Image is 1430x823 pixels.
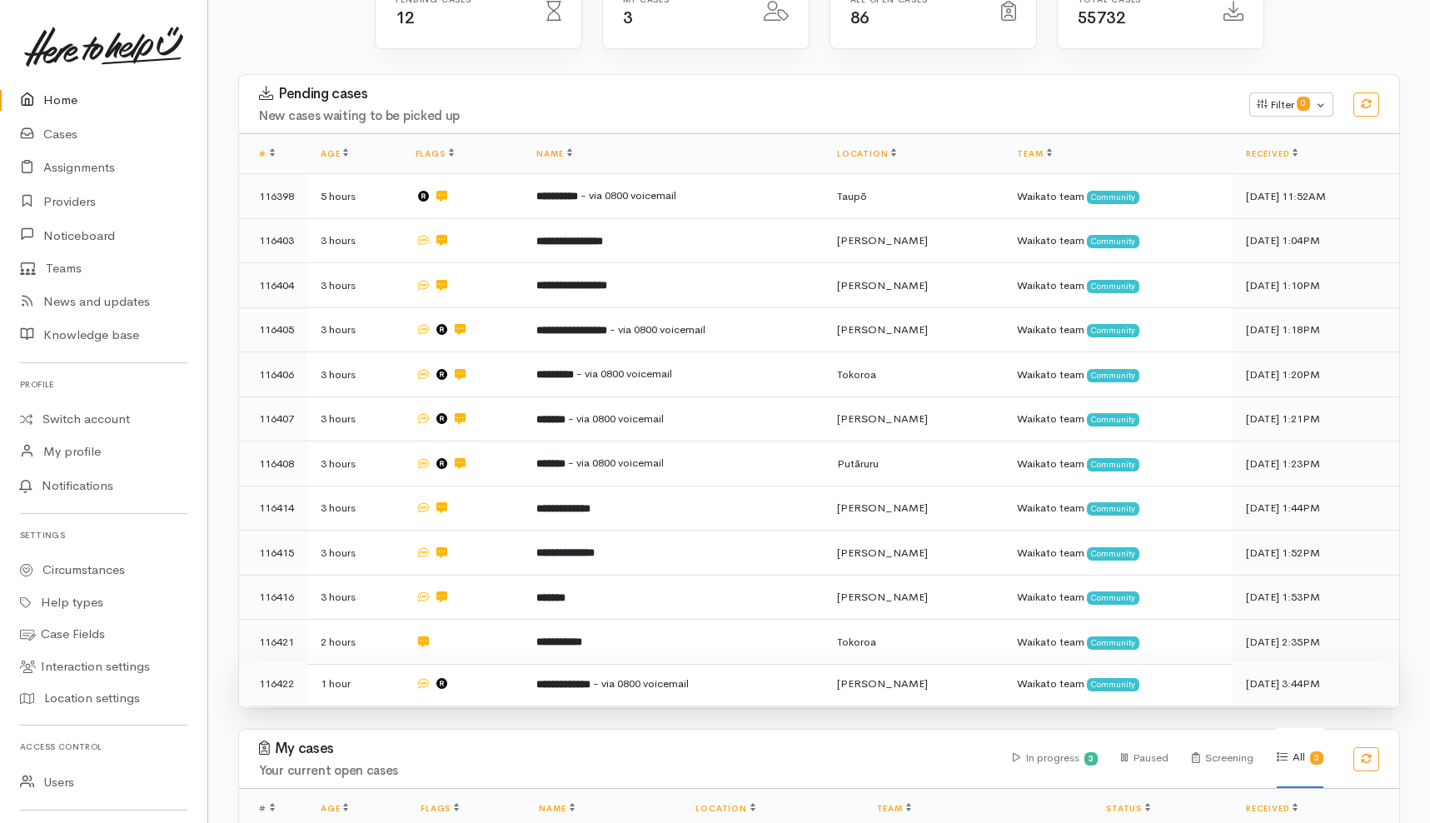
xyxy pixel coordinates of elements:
[877,803,911,814] a: Team
[1277,728,1323,788] div: All
[610,322,705,337] span: - via 0800 voicemail
[307,575,402,620] td: 3 hours
[1314,752,1319,763] b: 3
[259,109,1229,123] h4: New cases waiting to be picked up
[1004,218,1233,263] td: Waikato team
[568,411,664,426] span: - via 0800 voicemail
[259,86,1229,102] h3: Pending cases
[1004,620,1233,665] td: Waikato team
[1087,235,1139,248] span: Community
[1233,307,1399,352] td: [DATE] 1:18PM
[1233,397,1399,441] td: [DATE] 1:21PM
[1233,486,1399,531] td: [DATE] 1:44PM
[837,501,928,515] span: [PERSON_NAME]
[1087,636,1139,650] span: Community
[416,148,454,159] a: Flags
[259,803,275,814] span: #
[20,373,187,396] h6: Profile
[1246,803,1298,814] a: Received
[1121,729,1168,788] div: Paused
[837,676,928,691] span: [PERSON_NAME]
[307,661,402,706] td: 1 hour
[239,218,307,263] td: 116403
[837,635,876,649] span: Tokoroa
[576,367,672,381] span: - via 0800 voicemail
[1233,575,1399,620] td: [DATE] 1:53PM
[20,736,187,758] h6: Access control
[259,764,993,778] h4: Your current open cases
[307,218,402,263] td: 3 hours
[837,233,928,247] span: [PERSON_NAME]
[1297,97,1310,110] span: 0
[307,620,402,665] td: 2 hours
[421,803,459,814] a: Flags
[1004,531,1233,576] td: Waikato team
[239,441,307,486] td: 116408
[1233,531,1399,576] td: [DATE] 1:52PM
[1004,263,1233,308] td: Waikato team
[695,803,755,814] a: Location
[1233,263,1399,308] td: [DATE] 1:10PM
[1004,575,1233,620] td: Waikato team
[1087,458,1139,471] span: Community
[1004,486,1233,531] td: Waikato team
[837,367,876,382] span: Tokoroa
[1233,441,1399,486] td: [DATE] 1:23PM
[239,531,307,576] td: 116415
[396,7,415,28] span: 12
[239,174,307,219] td: 116398
[837,411,928,426] span: [PERSON_NAME]
[1004,661,1233,706] td: Waikato team
[307,263,402,308] td: 3 hours
[239,352,307,397] td: 116406
[1087,591,1139,605] span: Community
[837,189,867,203] span: Taupō
[1087,678,1139,691] span: Community
[1078,7,1126,28] span: 55732
[1087,547,1139,561] span: Community
[1087,502,1139,516] span: Community
[580,188,676,202] span: - via 0800 voicemail
[1004,441,1233,486] td: Waikato team
[1087,191,1139,204] span: Community
[1004,174,1233,219] td: Waikato team
[259,148,275,159] a: #
[568,456,664,470] span: - via 0800 voicemail
[1233,218,1399,263] td: [DATE] 1:04PM
[307,174,402,219] td: 5 hours
[239,397,307,441] td: 116407
[1004,352,1233,397] td: Waikato team
[1233,620,1399,665] td: [DATE] 2:35PM
[239,620,307,665] td: 116421
[239,486,307,531] td: 116414
[1233,174,1399,219] td: [DATE] 11:52AM
[837,590,928,604] span: [PERSON_NAME]
[307,307,402,352] td: 3 hours
[239,307,307,352] td: 116405
[1106,803,1150,814] a: Status
[1246,148,1298,159] a: Received
[837,278,928,292] span: [PERSON_NAME]
[536,148,571,159] a: Name
[1233,352,1399,397] td: [DATE] 1:20PM
[1017,148,1051,159] a: Team
[239,575,307,620] td: 116416
[1089,753,1094,764] b: 3
[837,148,896,159] a: Location
[307,531,402,576] td: 3 hours
[1004,397,1233,441] td: Waikato team
[850,7,869,28] span: 86
[1087,324,1139,337] span: Community
[1013,729,1099,788] div: In progress
[539,803,574,814] a: Name
[307,486,402,531] td: 3 hours
[837,322,928,337] span: [PERSON_NAME]
[307,397,402,441] td: 3 hours
[623,7,633,28] span: 3
[1249,92,1333,117] button: Filter0
[239,263,307,308] td: 116404
[1192,729,1253,788] div: Screening
[20,524,187,546] h6: Settings
[837,546,928,560] span: [PERSON_NAME]
[321,148,348,159] a: Age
